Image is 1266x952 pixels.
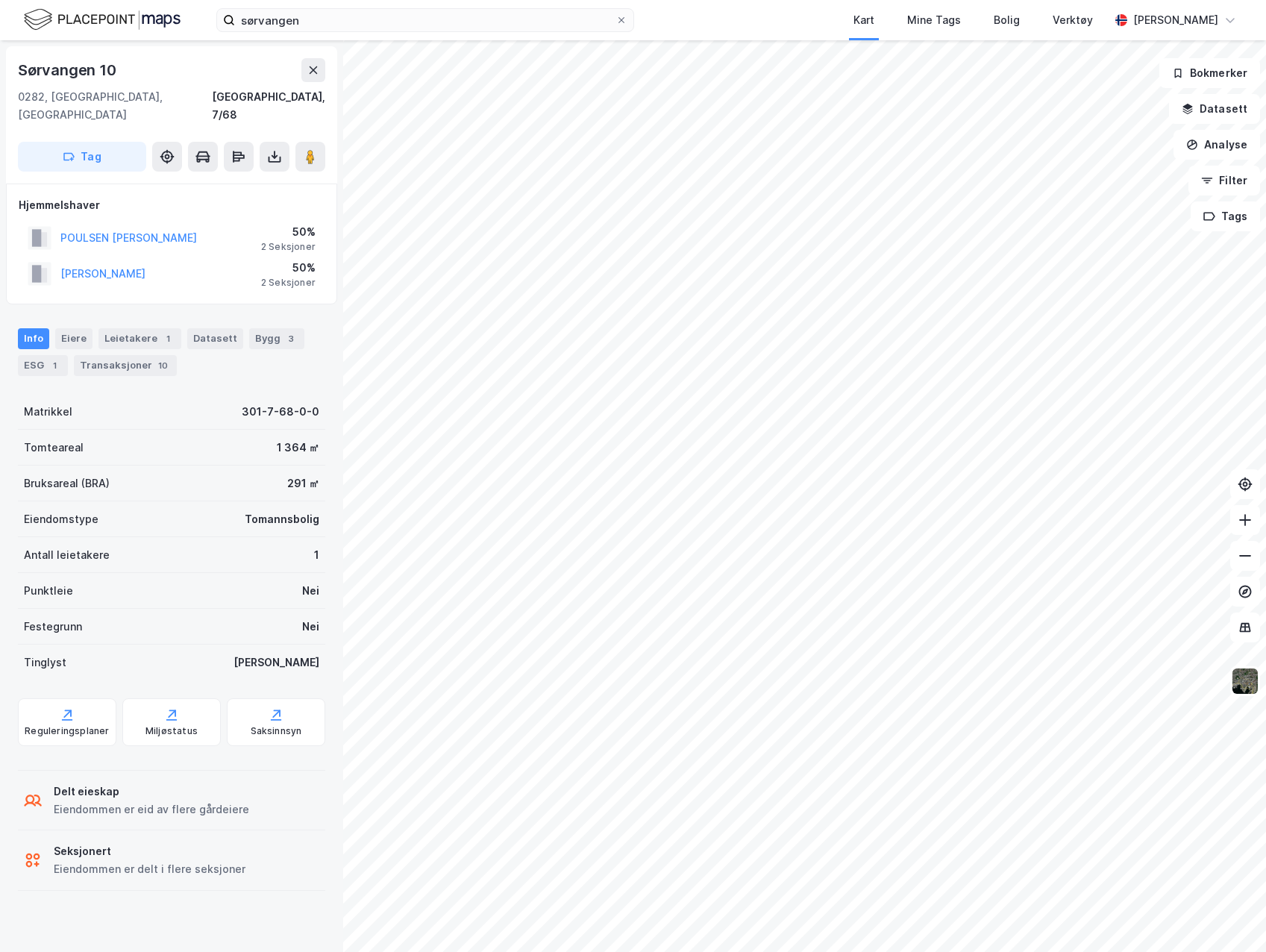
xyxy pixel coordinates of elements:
[24,546,110,564] div: Antall leietakere
[54,842,245,860] div: Seksjonert
[24,403,72,421] div: Matrikkel
[1191,880,1266,952] iframe: Chat Widget
[47,358,62,373] div: 1
[24,654,66,671] div: Tinglyst
[25,725,109,737] div: Reguleringsplaner
[24,618,82,636] div: Festegrunn
[261,223,316,241] div: 50%
[54,860,245,878] div: Eiendommen er delt i flere seksjoner
[234,654,319,671] div: [PERSON_NAME]
[245,510,319,528] div: Tomannsbolig
[853,11,874,29] div: Kart
[1133,11,1218,29] div: [PERSON_NAME]
[55,328,93,349] div: Eiere
[145,725,198,737] div: Miljøstatus
[261,241,316,253] div: 2 Seksjoner
[18,142,146,172] button: Tag
[1191,201,1260,231] button: Tags
[302,582,319,600] div: Nei
[74,355,177,376] div: Transaksjoner
[1159,58,1260,88] button: Bokmerker
[24,582,73,600] div: Punktleie
[24,475,110,492] div: Bruksareal (BRA)
[907,11,961,29] div: Mine Tags
[1188,166,1260,195] button: Filter
[251,725,302,737] div: Saksinnsyn
[155,358,171,373] div: 10
[24,510,98,528] div: Eiendomstype
[187,328,243,349] div: Datasett
[1169,94,1260,124] button: Datasett
[1173,130,1260,160] button: Analyse
[24,7,181,33] img: logo.f888ab2527a4732fd821a326f86c7f29.svg
[235,9,615,31] input: Søk på adresse, matrikkel, gårdeiere, leietakere eller personer
[54,783,249,801] div: Delt eieskap
[18,328,49,349] div: Info
[283,331,298,346] div: 3
[98,328,181,349] div: Leietakere
[24,439,84,457] div: Tomteareal
[302,618,319,636] div: Nei
[314,546,319,564] div: 1
[18,88,212,124] div: 0282, [GEOGRAPHIC_DATA], [GEOGRAPHIC_DATA]
[261,277,316,289] div: 2 Seksjoner
[994,11,1020,29] div: Bolig
[160,331,175,346] div: 1
[212,88,325,124] div: [GEOGRAPHIC_DATA], 7/68
[242,403,319,421] div: 301-7-68-0-0
[1053,11,1093,29] div: Verktøy
[18,355,68,376] div: ESG
[1231,667,1259,695] img: 9k=
[19,196,325,214] div: Hjemmelshaver
[249,328,304,349] div: Bygg
[18,58,119,82] div: Sørvangen 10
[54,801,249,818] div: Eiendommen er eid av flere gårdeiere
[277,439,319,457] div: 1 364 ㎡
[287,475,319,492] div: 291 ㎡
[261,259,316,277] div: 50%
